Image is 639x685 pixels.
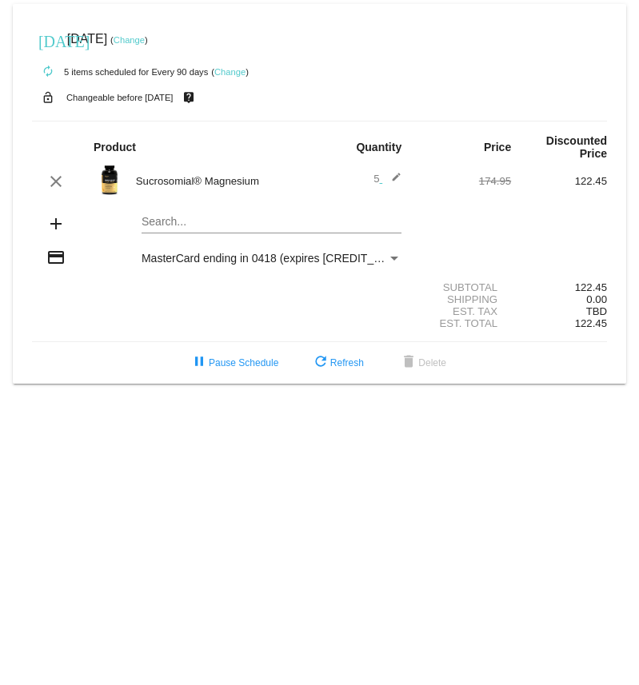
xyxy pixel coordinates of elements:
[46,172,66,191] mat-icon: clear
[415,281,511,293] div: Subtotal
[38,62,58,82] mat-icon: autorenew
[32,67,208,77] small: 5 items scheduled for Every 90 days
[399,353,418,372] mat-icon: delete
[575,317,607,329] span: 122.45
[356,141,401,153] strong: Quantity
[211,67,249,77] small: ( )
[546,134,607,160] strong: Discounted Price
[311,357,364,368] span: Refresh
[298,348,377,377] button: Refresh
[128,175,320,187] div: Sucrosomial® Magnesium
[110,35,148,45] small: ( )
[511,281,607,293] div: 122.45
[511,175,607,187] div: 122.45
[94,141,136,153] strong: Product
[586,305,607,317] span: TBD
[586,293,607,305] span: 0.00
[415,175,511,187] div: 174.95
[399,357,446,368] span: Delete
[415,293,511,305] div: Shipping
[142,252,447,265] span: MasterCard ending in 0418 (expires [CREDIT_CARD_DATA])
[177,348,291,377] button: Pause Schedule
[382,172,401,191] mat-icon: edit
[66,93,174,102] small: Changeable before [DATE]
[386,348,459,377] button: Delete
[94,164,126,196] img: magnesium-carousel-1.png
[190,353,209,372] mat-icon: pause
[142,252,401,265] mat-select: Payment Method
[214,67,246,77] a: Change
[114,35,145,45] a: Change
[415,317,511,329] div: Est. Total
[484,141,511,153] strong: Price
[142,216,401,229] input: Search...
[46,214,66,233] mat-icon: add
[190,357,278,368] span: Pause Schedule
[311,353,330,372] mat-icon: refresh
[179,87,198,108] mat-icon: live_help
[373,173,401,185] span: 5
[46,248,66,267] mat-icon: credit_card
[415,305,511,317] div: Est. Tax
[38,87,58,108] mat-icon: lock_open
[38,30,58,50] mat-icon: [DATE]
